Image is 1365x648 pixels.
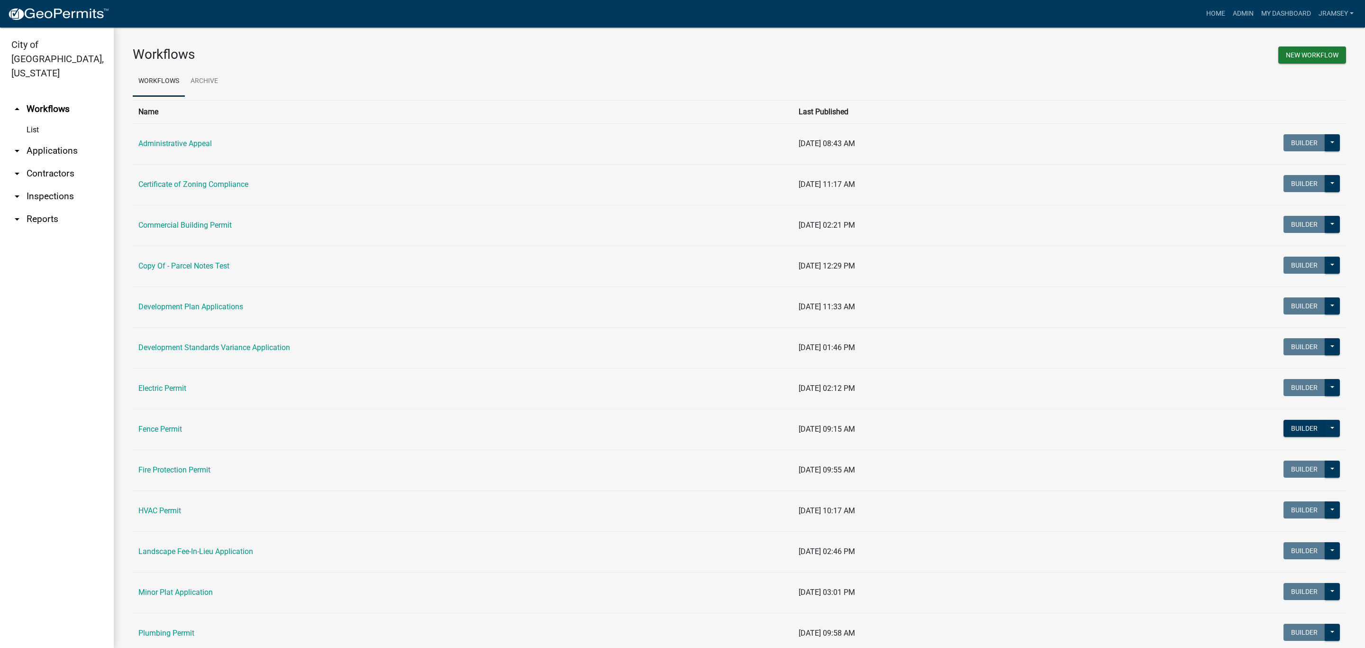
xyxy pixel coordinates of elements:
a: Development Standards Variance Application [138,343,290,352]
i: arrow_drop_up [11,103,23,115]
a: jramsey [1315,5,1357,23]
button: Builder [1283,420,1325,437]
span: [DATE] 12:29 PM [799,261,855,270]
button: Builder [1283,257,1325,274]
a: Copy Of - Parcel Notes Test [138,261,229,270]
a: HVAC Permit [138,506,181,515]
button: Builder [1283,297,1325,315]
i: arrow_drop_down [11,145,23,157]
span: [DATE] 08:43 AM [799,139,855,148]
a: Workflows [133,66,185,97]
a: Certificate of Zoning Compliance [138,180,248,189]
span: [DATE] 01:46 PM [799,343,855,352]
i: arrow_drop_down [11,213,23,225]
span: [DATE] 11:33 AM [799,302,855,311]
i: arrow_drop_down [11,168,23,179]
a: Electric Permit [138,384,186,393]
a: Plumbing Permit [138,629,194,638]
a: Home [1202,5,1229,23]
span: [DATE] 02:21 PM [799,221,855,230]
button: Builder [1283,542,1325,559]
a: Admin [1229,5,1257,23]
button: Builder [1283,134,1325,151]
button: Builder [1283,338,1325,355]
span: [DATE] 10:17 AM [799,506,855,515]
span: [DATE] 11:17 AM [799,180,855,189]
a: Commercial Building Permit [138,221,232,230]
span: [DATE] 09:15 AM [799,425,855,434]
a: Fire Protection Permit [138,465,210,474]
a: Administrative Appeal [138,139,212,148]
button: Builder [1283,624,1325,641]
button: Builder [1283,461,1325,478]
a: Development Plan Applications [138,302,243,311]
h3: Workflows [133,46,732,63]
button: Builder [1283,216,1325,233]
span: [DATE] 09:58 AM [799,629,855,638]
button: Builder [1283,175,1325,192]
i: arrow_drop_down [11,191,23,202]
span: [DATE] 09:55 AM [799,465,855,474]
span: [DATE] 03:01 PM [799,588,855,597]
a: My Dashboard [1257,5,1315,23]
th: Name [133,100,793,123]
span: [DATE] 02:12 PM [799,384,855,393]
button: Builder [1283,379,1325,396]
a: Fence Permit [138,425,182,434]
button: Builder [1283,501,1325,518]
button: New Workflow [1278,46,1346,64]
button: Builder [1283,583,1325,600]
a: Minor Plat Application [138,588,213,597]
span: [DATE] 02:46 PM [799,547,855,556]
a: Landscape Fee-In-Lieu Application [138,547,253,556]
a: Archive [185,66,224,97]
th: Last Published [793,100,1067,123]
